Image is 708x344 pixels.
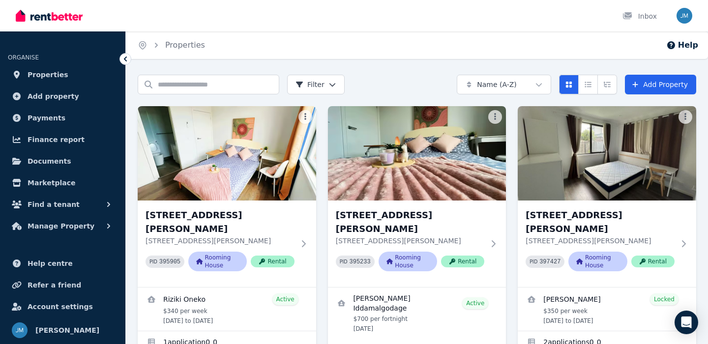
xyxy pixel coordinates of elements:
[625,75,696,94] a: Add Property
[28,279,81,291] span: Refer a friend
[379,252,437,271] span: Rooming House
[559,75,617,94] div: View options
[350,258,371,265] code: 395233
[16,8,83,23] img: RentBetter
[675,311,698,334] div: Open Intercom Messenger
[188,252,247,271] span: Rooming House
[159,258,180,265] code: 395905
[8,195,118,214] button: Find a tenant
[340,259,348,264] small: PID
[8,254,118,273] a: Help centre
[28,155,71,167] span: Documents
[568,252,627,271] span: Rooming House
[28,112,65,124] span: Payments
[559,75,579,94] button: Card view
[477,80,517,89] span: Name (A-Z)
[488,110,502,124] button: More options
[149,259,157,264] small: PID
[518,106,696,287] a: Room 4, Unit 1/55 Clayton Rd[STREET_ADDRESS][PERSON_NAME][STREET_ADDRESS][PERSON_NAME]PID 397427R...
[28,177,75,189] span: Marketplace
[8,54,39,61] span: ORGANISE
[35,324,99,336] span: [PERSON_NAME]
[28,134,85,145] span: Finance report
[8,151,118,171] a: Documents
[539,258,560,265] code: 397427
[597,75,617,94] button: Expanded list view
[8,65,118,85] a: Properties
[666,39,698,51] button: Help
[28,90,79,102] span: Add property
[287,75,345,94] button: Filter
[28,69,68,81] span: Properties
[677,8,692,24] img: Jason Ma
[138,106,316,201] img: Room 2, Unit 2/55 Clayton Rd
[28,199,80,210] span: Find a tenant
[146,236,295,246] p: [STREET_ADDRESS][PERSON_NAME]
[28,220,94,232] span: Manage Property
[28,258,73,269] span: Help centre
[138,106,316,287] a: Room 2, Unit 2/55 Clayton Rd[STREET_ADDRESS][PERSON_NAME][STREET_ADDRESS][PERSON_NAME]PID 395905R...
[328,287,506,339] a: View details for Mandira Iddamalgodage
[295,80,324,89] span: Filter
[622,11,657,21] div: Inbox
[631,256,675,267] span: Rental
[298,110,312,124] button: More options
[336,236,485,246] p: [STREET_ADDRESS][PERSON_NAME]
[8,297,118,316] a: Account settings
[146,208,295,236] h3: [STREET_ADDRESS][PERSON_NAME]
[526,236,675,246] p: [STREET_ADDRESS][PERSON_NAME]
[578,75,598,94] button: Compact list view
[457,75,551,94] button: Name (A-Z)
[526,208,675,236] h3: [STREET_ADDRESS][PERSON_NAME]
[138,287,316,331] a: View details for Riziki Oneko
[12,322,28,338] img: Jason Ma
[678,110,692,124] button: More options
[165,40,205,50] a: Properties
[441,256,484,267] span: Rental
[336,208,485,236] h3: [STREET_ADDRESS][PERSON_NAME]
[8,275,118,295] a: Refer a friend
[8,216,118,236] button: Manage Property
[8,108,118,128] a: Payments
[8,130,118,149] a: Finance report
[530,259,537,264] small: PID
[518,106,696,201] img: Room 4, Unit 1/55 Clayton Rd
[8,173,118,193] a: Marketplace
[328,106,506,201] img: Room 3, Unit 2/55 Clayton Rd
[126,31,217,59] nav: Breadcrumb
[8,86,118,106] a: Add property
[518,287,696,331] a: View details for Santiago Viveros
[251,256,294,267] span: Rental
[328,106,506,287] a: Room 3, Unit 2/55 Clayton Rd[STREET_ADDRESS][PERSON_NAME][STREET_ADDRESS][PERSON_NAME]PID 395233R...
[28,301,93,313] span: Account settings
